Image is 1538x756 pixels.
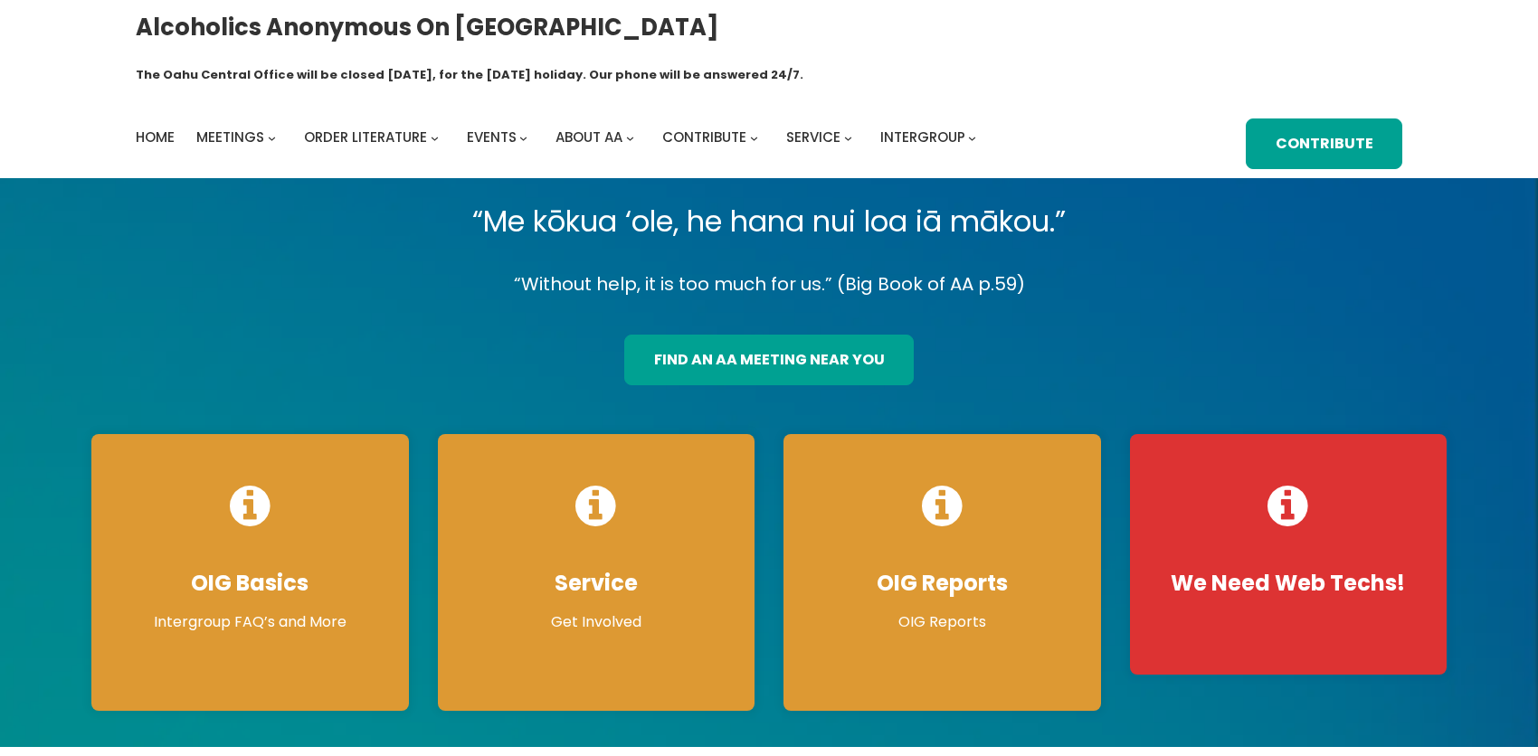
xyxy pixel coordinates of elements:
p: OIG Reports [802,611,1083,633]
a: Intergroup [880,125,965,150]
button: Service submenu [844,133,852,141]
span: Order Literature [304,128,427,146]
span: Meetings [196,128,264,146]
a: Home [136,125,175,150]
button: Order Literature submenu [431,133,439,141]
p: “Without help, it is too much for us.” (Big Book of AA p.59) [77,269,1461,300]
h4: Service [456,570,737,597]
h4: We Need Web Techs! [1148,570,1429,597]
button: Intergroup submenu [968,133,976,141]
p: Get Involved [456,611,737,633]
a: About AA [555,125,622,150]
span: Events [467,128,517,146]
span: Service [786,128,840,146]
span: About AA [555,128,622,146]
h4: OIG Reports [802,570,1083,597]
a: Alcoholics Anonymous on [GEOGRAPHIC_DATA] [136,6,719,48]
button: Events submenu [519,133,527,141]
a: Events [467,125,517,150]
span: Intergroup [880,128,965,146]
h4: OIG Basics [109,570,391,597]
button: Meetings submenu [268,133,276,141]
h1: The Oahu Central Office will be closed [DATE], for the [DATE] holiday. Our phone will be answered... [136,66,803,84]
a: Service [786,125,840,150]
span: Home [136,128,175,146]
p: Intergroup FAQ’s and More [109,611,391,633]
span: Contribute [662,128,746,146]
button: Contribute submenu [750,133,758,141]
button: About AA submenu [626,133,634,141]
a: Meetings [196,125,264,150]
a: find an aa meeting near you [624,335,914,385]
nav: Intergroup [136,125,983,150]
a: Contribute [662,125,746,150]
a: Contribute [1246,118,1402,169]
p: “Me kōkua ‘ole, he hana nui loa iā mākou.” [77,196,1461,247]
